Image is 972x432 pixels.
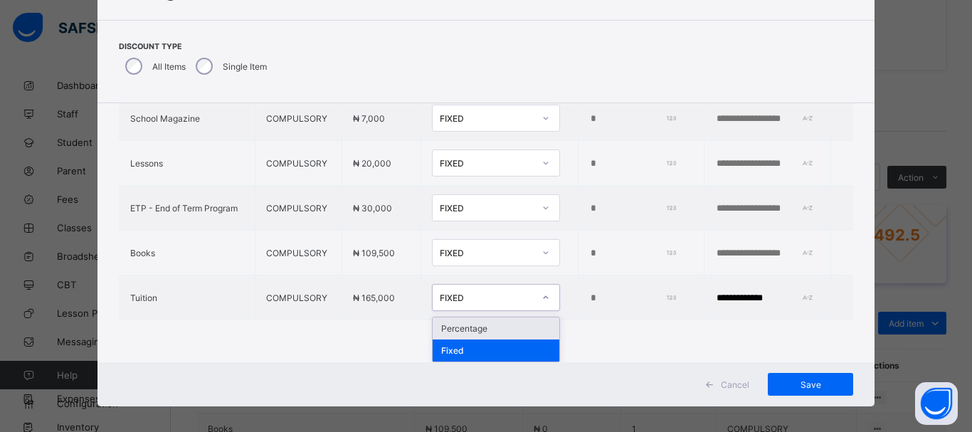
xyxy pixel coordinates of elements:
[353,113,385,124] span: ₦ 7,000
[119,275,255,320] td: Tuition
[433,317,559,339] div: Percentage
[255,186,342,231] td: COMPULSORY
[778,379,842,390] span: Save
[255,141,342,186] td: COMPULSORY
[353,203,392,214] span: ₦ 30,000
[353,248,395,258] span: ₦ 109,500
[119,42,270,51] span: Discount Type
[915,382,958,425] button: Open asap
[119,231,255,275] td: Books
[152,61,186,72] label: All Items
[440,203,534,214] div: FIXED
[440,248,534,258] div: FIXED
[353,293,395,303] span: ₦ 165,000
[255,231,342,275] td: COMPULSORY
[353,158,391,169] span: ₦ 20,000
[223,61,267,72] label: Single Item
[119,141,255,186] td: Lessons
[440,113,534,124] div: FIXED
[433,339,559,362] div: Fixed
[721,379,749,390] span: Cancel
[255,275,342,320] td: COMPULSORY
[119,96,255,141] td: School Magazine
[440,293,534,303] div: FIXED
[255,96,342,141] td: COMPULSORY
[119,186,255,231] td: ETP - End of Term Program
[440,158,534,169] div: FIXED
